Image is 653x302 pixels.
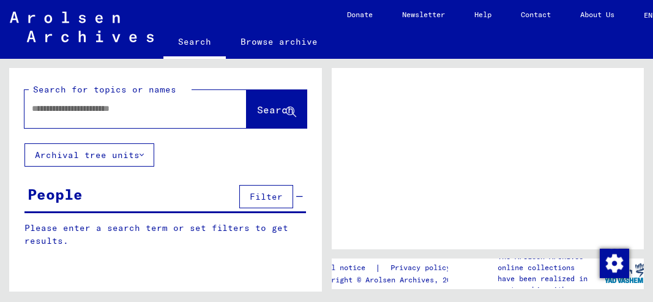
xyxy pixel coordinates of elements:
[498,273,605,295] p: have been realized in partnership with
[28,183,83,205] div: People
[314,262,465,274] div: |
[314,262,375,274] a: Legal notice
[257,104,294,116] span: Search
[498,251,605,273] p: The Arolsen Archives online collections
[10,12,154,42] img: Arolsen_neg.svg
[600,249,629,278] img: Change consent
[24,222,306,247] p: Please enter a search term or set filters to get results.
[33,84,176,95] mat-label: Search for topics or names
[381,262,465,274] a: Privacy policy
[314,274,465,285] p: Copyright © Arolsen Archives, 2021
[250,191,283,202] span: Filter
[239,185,293,208] button: Filter
[24,143,154,167] button: Archival tree units
[226,27,332,56] a: Browse archive
[163,27,226,59] a: Search
[247,90,307,128] button: Search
